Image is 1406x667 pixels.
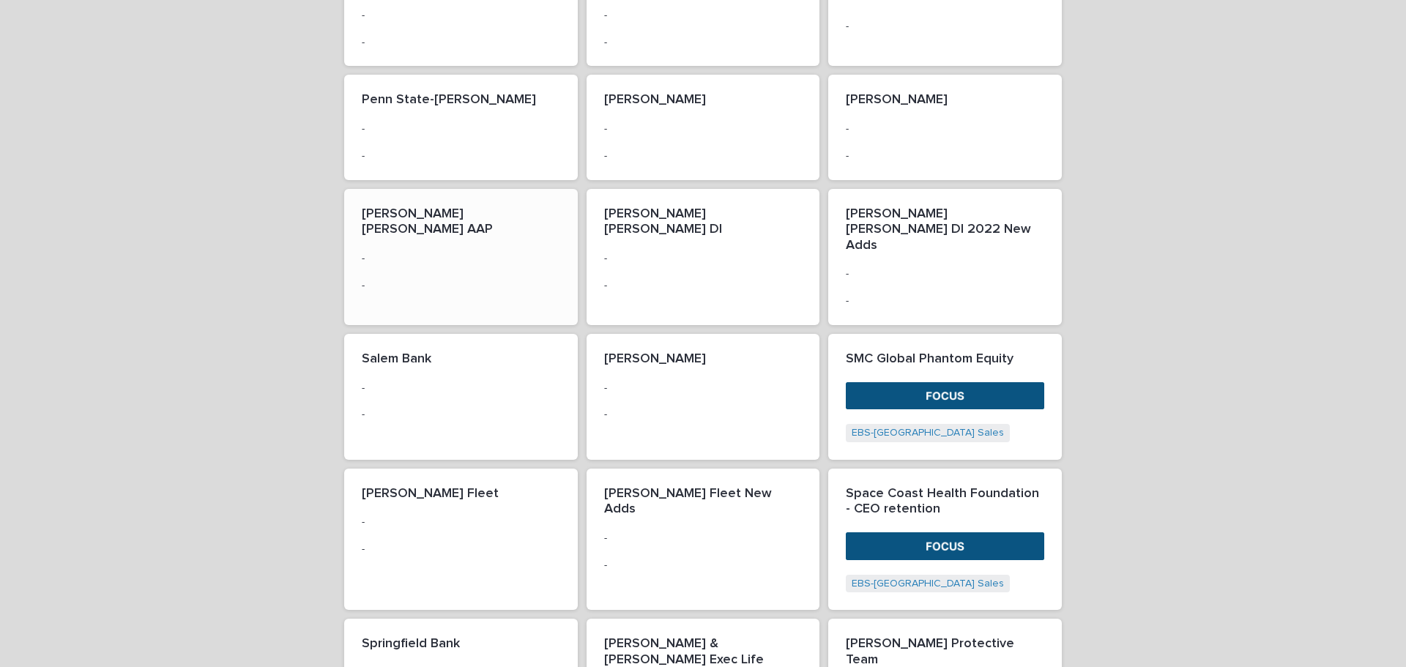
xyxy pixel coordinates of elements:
a: EBS-[GEOGRAPHIC_DATA] Sales [852,578,1004,590]
p: - [604,382,803,395]
p: - [604,532,803,545]
p: - [604,37,803,49]
p: - [362,10,560,22]
p: - [604,10,803,22]
img: uiqwe6UuEYPP3-yWkscGWle-UaEvnwLznqwMoRBHvV8 [846,532,1044,560]
p: - [846,295,1044,308]
p: Penn State-[PERSON_NAME] [362,92,560,108]
p: [PERSON_NAME] Fleet New Adds [604,486,803,518]
p: - [604,253,803,265]
p: - [846,21,1044,33]
a: EBS-[GEOGRAPHIC_DATA] Sales [852,427,1004,439]
p: [PERSON_NAME] [846,92,1044,108]
a: [PERSON_NAME] [PERSON_NAME] DI-- [587,189,820,325]
p: Springfield Bank [362,636,560,652]
p: - [362,409,560,421]
p: Salem Bank [362,351,560,368]
p: - [362,37,560,49]
img: uiqwe6UuEYPP3-yWkscGWle-UaEvnwLznqwMoRBHvV8 [846,382,1044,410]
p: [PERSON_NAME] [604,92,803,108]
a: [PERSON_NAME] Fleet-- [344,469,578,611]
a: [PERSON_NAME]-- [828,75,1062,179]
p: [PERSON_NAME] [PERSON_NAME] DI 2022 New Adds [846,206,1044,254]
p: - [604,150,803,163]
a: [PERSON_NAME] [PERSON_NAME] DI 2022 New Adds-- [828,189,1062,325]
p: - [362,253,560,265]
p: Space Coast Health Foundation - CEO retention [846,486,1044,518]
p: [PERSON_NAME] [PERSON_NAME] DI [604,206,803,238]
p: - [846,123,1044,135]
p: - [362,382,560,395]
p: - [604,123,803,135]
p: - [846,268,1044,280]
p: [PERSON_NAME] Fleet [362,486,560,502]
p: [PERSON_NAME] [604,351,803,368]
a: [PERSON_NAME] Fleet New Adds-- [587,469,820,611]
a: Space Coast Health Foundation - CEO retentionEBS-[GEOGRAPHIC_DATA] Sales [828,469,1062,611]
p: [PERSON_NAME] [PERSON_NAME] AAP [362,206,560,238]
p: - [604,559,803,572]
a: SMC Global Phantom EquityEBS-[GEOGRAPHIC_DATA] Sales [828,334,1062,460]
p: - [604,409,803,421]
a: Salem Bank-- [344,334,578,460]
p: - [362,543,560,556]
a: [PERSON_NAME]-- [587,75,820,179]
a: [PERSON_NAME]-- [587,334,820,460]
p: SMC Global Phantom Equity [846,351,1044,368]
p: - [846,150,1044,163]
p: - [362,123,560,135]
p: - [362,516,560,529]
a: Penn State-[PERSON_NAME]-- [344,75,578,179]
p: - [362,280,560,292]
a: [PERSON_NAME] [PERSON_NAME] AAP-- [344,189,578,325]
p: - [604,280,803,292]
p: - [362,150,560,163]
